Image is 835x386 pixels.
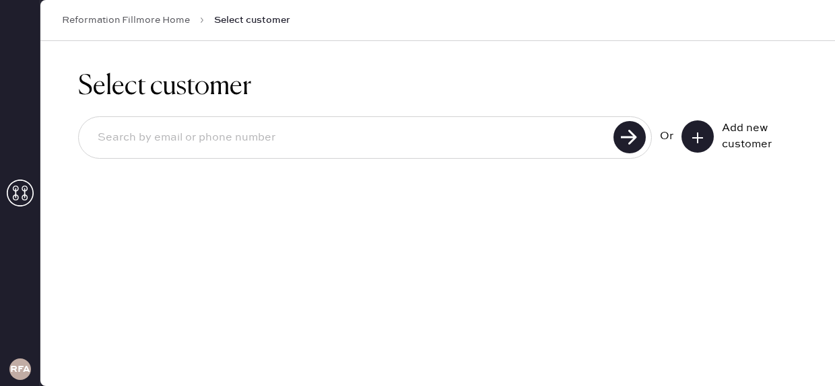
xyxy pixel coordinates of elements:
[214,13,290,27] span: Select customer
[722,120,789,153] div: Add new customer
[660,128,673,145] div: Or
[87,122,609,153] input: Search by email or phone number
[62,13,190,27] a: Reformation Fillmore Home
[10,364,30,374] h3: RFA
[78,71,797,103] h1: Select customer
